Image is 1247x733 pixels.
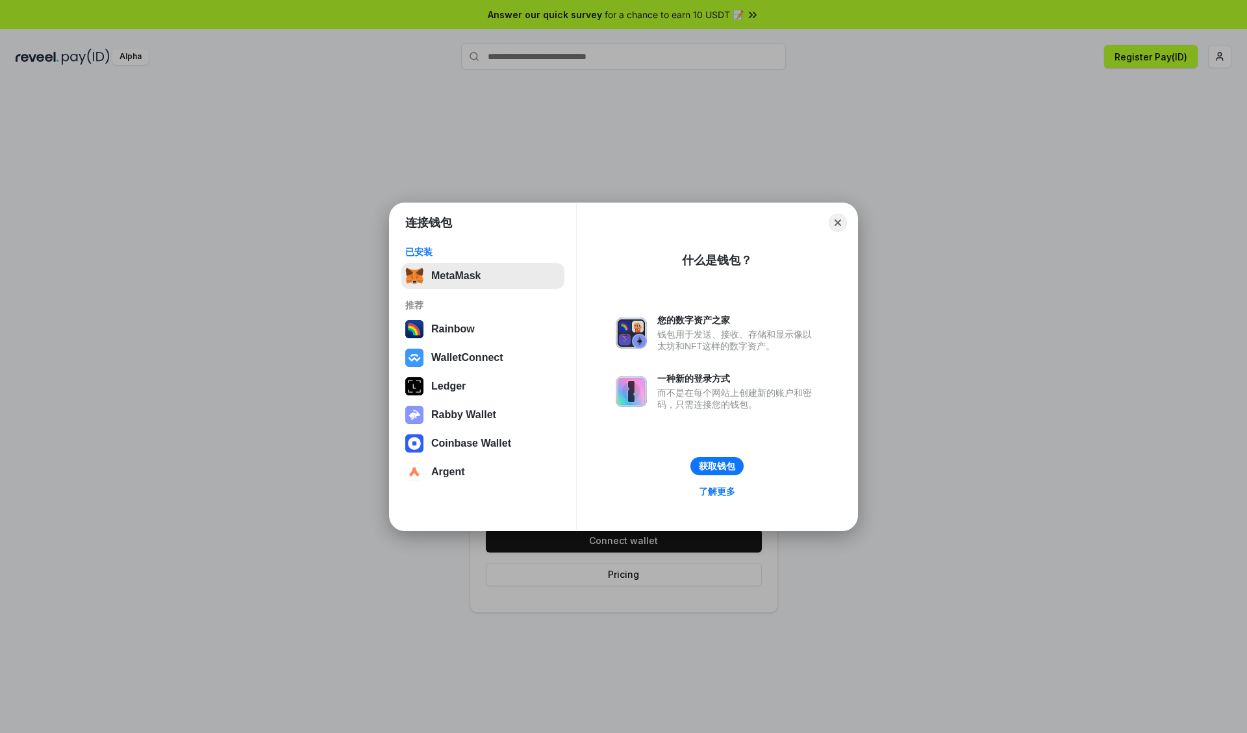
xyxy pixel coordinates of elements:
[401,263,564,289] button: MetaMask
[431,466,465,478] div: Argent
[431,438,511,449] div: Coinbase Wallet
[829,214,847,232] button: Close
[699,486,735,497] div: 了解更多
[431,352,503,364] div: WalletConnect
[431,409,496,421] div: Rabby Wallet
[401,402,564,428] button: Rabby Wallet
[405,215,452,230] h1: 连接钱包
[405,463,423,481] img: svg+xml,%3Csvg%20width%3D%2228%22%20height%3D%2228%22%20viewBox%3D%220%200%2028%2028%22%20fill%3D...
[657,314,818,326] div: 您的数字资产之家
[401,459,564,485] button: Argent
[699,460,735,472] div: 获取钱包
[431,323,475,335] div: Rainbow
[682,253,752,268] div: 什么是钱包？
[405,267,423,285] img: svg+xml,%3Csvg%20fill%3D%22none%22%20height%3D%2233%22%20viewBox%3D%220%200%2035%2033%22%20width%...
[691,483,743,500] a: 了解更多
[405,299,561,311] div: 推荐
[401,373,564,399] button: Ledger
[616,317,647,349] img: svg+xml,%3Csvg%20xmlns%3D%22http%3A%2F%2Fwww.w3.org%2F2000%2Fsvg%22%20fill%3D%22none%22%20viewBox...
[405,406,423,424] img: svg+xml,%3Csvg%20xmlns%3D%22http%3A%2F%2Fwww.w3.org%2F2000%2Fsvg%22%20fill%3D%22none%22%20viewBox...
[405,434,423,453] img: svg+xml,%3Csvg%20width%3D%2228%22%20height%3D%2228%22%20viewBox%3D%220%200%2028%2028%22%20fill%3D...
[657,387,818,410] div: 而不是在每个网站上创建新的账户和密码，只需连接您的钱包。
[690,457,744,475] button: 获取钱包
[616,376,647,407] img: svg+xml,%3Csvg%20xmlns%3D%22http%3A%2F%2Fwww.w3.org%2F2000%2Fsvg%22%20fill%3D%22none%22%20viewBox...
[431,380,466,392] div: Ledger
[405,246,561,258] div: 已安装
[401,316,564,342] button: Rainbow
[401,430,564,456] button: Coinbase Wallet
[431,270,481,282] div: MetaMask
[657,373,818,384] div: 一种新的登录方式
[405,377,423,395] img: svg+xml,%3Csvg%20xmlns%3D%22http%3A%2F%2Fwww.w3.org%2F2000%2Fsvg%22%20width%3D%2228%22%20height%3...
[657,329,818,352] div: 钱包用于发送、接收、存储和显示像以太坊和NFT这样的数字资产。
[401,345,564,371] button: WalletConnect
[405,349,423,367] img: svg+xml,%3Csvg%20width%3D%2228%22%20height%3D%2228%22%20viewBox%3D%220%200%2028%2028%22%20fill%3D...
[405,320,423,338] img: svg+xml,%3Csvg%20width%3D%22120%22%20height%3D%22120%22%20viewBox%3D%220%200%20120%20120%22%20fil...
